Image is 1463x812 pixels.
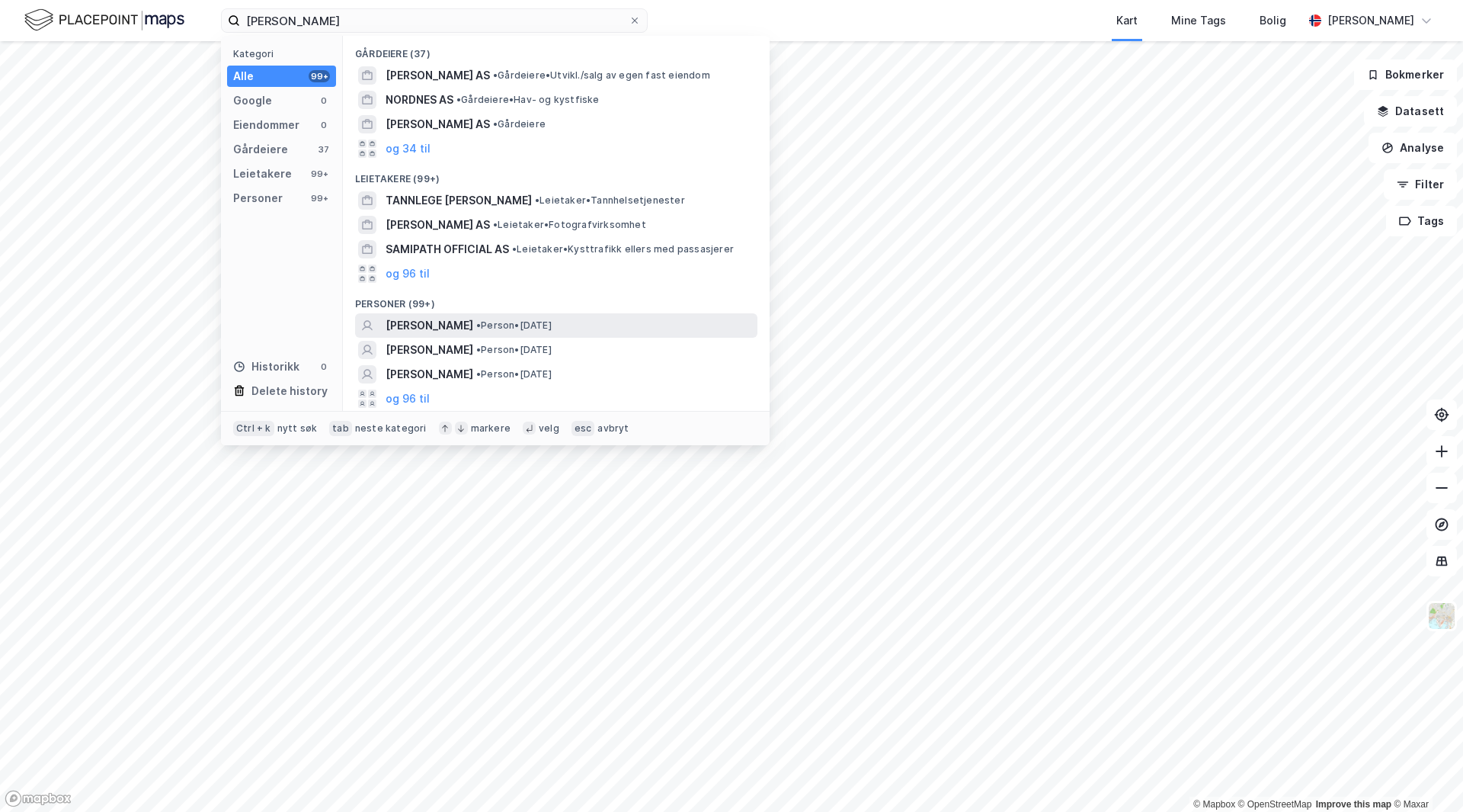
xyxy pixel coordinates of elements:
[456,94,461,105] span: •
[386,91,453,109] span: NORDNES AS
[493,69,710,82] span: Gårdeiere • Utvikl./salg av egen fast eiendom
[512,243,517,255] span: •
[386,191,532,210] span: TANNLEGE [PERSON_NAME]
[1316,799,1391,810] a: Improve this map
[571,421,595,436] div: esc
[476,319,481,331] span: •
[233,140,288,159] div: Gårdeiere
[343,36,770,63] div: Gårdeiere (37)
[1387,739,1463,812] div: Kontrollprogram for chat
[535,194,685,207] span: Leietaker • Tannhelsetjenester
[386,341,473,359] span: [PERSON_NAME]
[597,422,629,435] div: avbryt
[1238,799,1312,810] a: OpenStreetMap
[1193,799,1235,810] a: Mapbox
[277,422,318,435] div: nytt søk
[318,361,330,373] div: 0
[318,95,330,107] div: 0
[386,316,473,335] span: [PERSON_NAME]
[386,115,490,133] span: [PERSON_NAME] AS
[539,422,559,435] div: velg
[5,790,72,807] a: Mapbox homepage
[476,344,481,355] span: •
[24,7,184,34] img: logo.f888ab2527a4732fd821a326f86c7f29.svg
[233,116,299,134] div: Eiendommer
[1386,206,1457,236] button: Tags
[1171,11,1226,30] div: Mine Tags
[1427,602,1456,631] img: Z
[493,219,498,230] span: •
[1116,11,1138,30] div: Kart
[233,91,272,110] div: Google
[309,168,330,180] div: 99+
[386,265,430,283] button: og 96 til
[471,422,511,435] div: markere
[233,48,336,59] div: Kategori
[233,358,299,376] div: Historikk
[1364,96,1457,127] button: Datasett
[386,140,431,158] button: og 34 til
[355,422,427,435] div: neste kategori
[1384,169,1457,200] button: Filter
[233,67,254,85] div: Alle
[476,319,552,332] span: Person • [DATE]
[476,368,481,380] span: •
[343,286,770,313] div: Personer (99+)
[240,9,629,32] input: Søk på adresse, matrikkel, gårdeiere, leietakere eller personer
[386,240,509,258] span: SAMIPATH OFFICIAL AS
[343,161,770,188] div: Leietakere (99+)
[476,368,552,380] span: Person • [DATE]
[1260,11,1286,30] div: Bolig
[386,390,430,408] button: og 96 til
[386,216,490,234] span: [PERSON_NAME] AS
[1354,59,1457,90] button: Bokmerker
[493,219,646,231] span: Leietaker • Fotografvirksomhet
[493,69,498,81] span: •
[1387,739,1463,812] iframe: Chat Widget
[318,119,330,131] div: 0
[309,192,330,204] div: 99+
[233,165,292,183] div: Leietakere
[386,365,473,384] span: [PERSON_NAME]
[386,66,490,85] span: [PERSON_NAME] AS
[318,143,330,156] div: 37
[233,189,283,207] div: Personer
[309,70,330,82] div: 99+
[535,194,539,206] span: •
[251,382,328,400] div: Delete history
[512,243,734,255] span: Leietaker • Kysttrafikk ellers med passasjerer
[493,118,498,130] span: •
[456,94,600,106] span: Gårdeiere • Hav- og kystfiske
[233,421,274,436] div: Ctrl + k
[476,344,552,356] span: Person • [DATE]
[493,118,546,130] span: Gårdeiere
[1369,133,1457,163] button: Analyse
[329,421,352,436] div: tab
[1327,11,1414,30] div: [PERSON_NAME]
